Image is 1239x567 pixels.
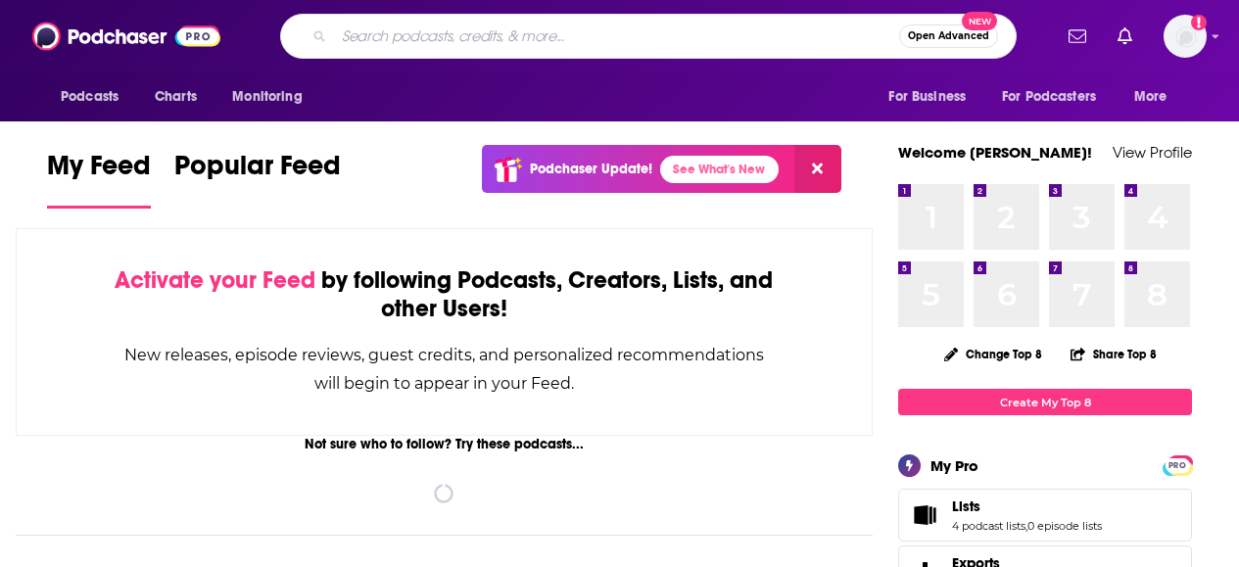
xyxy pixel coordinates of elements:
[1110,20,1140,53] a: Show notifications dropdown
[660,156,779,183] a: See What's New
[1025,519,1027,533] span: ,
[1134,83,1168,111] span: More
[1191,15,1207,30] svg: Add a profile image
[218,78,327,116] button: open menu
[174,149,341,194] span: Popular Feed
[1120,78,1192,116] button: open menu
[530,161,652,177] p: Podchaser Update!
[1164,15,1207,58] span: Logged in as RiverheadPublicity
[888,83,966,111] span: For Business
[898,489,1192,542] span: Lists
[898,143,1092,162] a: Welcome [PERSON_NAME]!
[952,497,1102,515] a: Lists
[908,31,989,41] span: Open Advanced
[32,18,220,55] img: Podchaser - Follow, Share and Rate Podcasts
[115,266,774,323] div: by following Podcasts, Creators, Lists, and other Users!
[932,342,1054,366] button: Change Top 8
[47,149,151,209] a: My Feed
[1002,83,1096,111] span: For Podcasters
[280,14,1017,59] div: Search podcasts, credits, & more...
[905,501,944,529] a: Lists
[47,78,144,116] button: open menu
[875,78,990,116] button: open menu
[1164,15,1207,58] button: Show profile menu
[1113,143,1192,162] a: View Profile
[1070,335,1158,373] button: Share Top 8
[174,149,341,209] a: Popular Feed
[899,24,998,48] button: Open AdvancedNew
[1027,519,1102,533] a: 0 episode lists
[952,519,1025,533] a: 4 podcast lists
[155,83,197,111] span: Charts
[930,456,978,475] div: My Pro
[952,497,980,515] span: Lists
[47,149,151,194] span: My Feed
[1061,20,1094,53] a: Show notifications dropdown
[232,83,302,111] span: Monitoring
[962,12,997,30] span: New
[898,389,1192,415] a: Create My Top 8
[1166,458,1189,473] span: PRO
[989,78,1124,116] button: open menu
[115,341,774,398] div: New releases, episode reviews, guest credits, and personalized recommendations will begin to appe...
[115,265,315,295] span: Activate your Feed
[61,83,119,111] span: Podcasts
[1166,457,1189,472] a: PRO
[142,78,209,116] a: Charts
[334,21,899,52] input: Search podcasts, credits, & more...
[16,436,873,452] div: Not sure who to follow? Try these podcasts...
[1164,15,1207,58] img: User Profile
